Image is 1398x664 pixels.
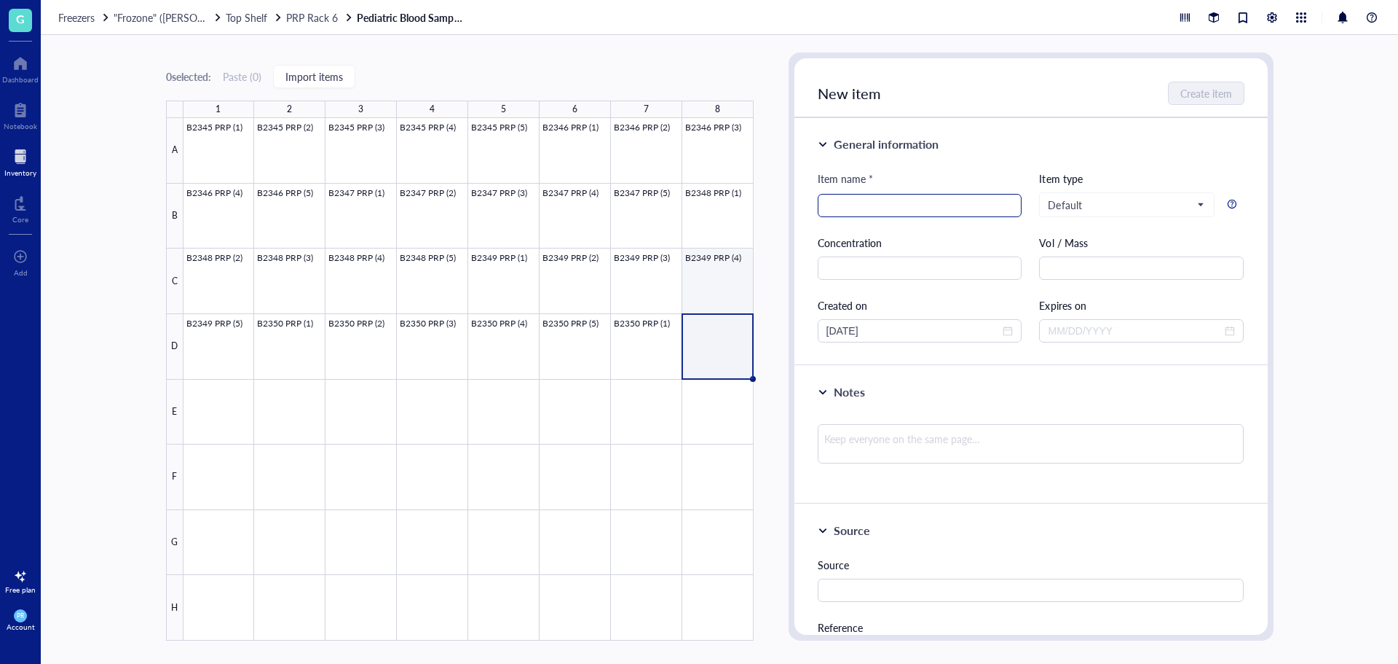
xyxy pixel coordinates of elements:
div: E [166,380,183,445]
div: Add [14,268,28,277]
div: Reference [818,620,1244,636]
a: Core [12,192,28,224]
input: MM/DD/YYYY [1048,323,1222,339]
div: 0 selected: [166,69,211,85]
div: Account [7,622,35,631]
div: Vol / Mass [1039,235,1244,251]
div: Item type [1039,171,1244,187]
span: PRP Rack 6 [286,10,338,25]
span: New item [818,83,881,103]
div: 2 [287,100,292,119]
div: Concentration [818,235,1022,251]
div: 3 [358,100,363,119]
div: 8 [715,100,720,119]
div: Item name [818,171,873,187]
div: Dashboard [2,75,39,84]
span: Default [1048,198,1203,211]
div: 6 [572,100,577,119]
div: Source [818,557,1244,573]
a: Notebook [4,98,37,130]
a: Pediatric Blood Samples [MEDICAL_DATA] Box #135 [357,11,466,24]
a: Inventory [4,145,36,177]
div: 7 [644,100,649,119]
span: G [16,9,25,28]
div: General information [834,136,939,153]
button: Paste (0) [223,65,261,88]
a: "Frozone" ([PERSON_NAME]/[PERSON_NAME]) [114,11,223,24]
div: Notebook [4,122,37,130]
div: H [166,575,183,641]
div: B [166,184,183,249]
div: Source [834,522,870,539]
div: C [166,249,183,314]
div: Core [12,215,28,224]
button: Create item [1168,82,1244,105]
div: Free plan [5,585,36,594]
span: PR [17,612,24,620]
div: 5 [501,100,506,119]
div: Expires on [1039,297,1244,313]
span: "Frozone" ([PERSON_NAME]/[PERSON_NAME]) [114,10,330,25]
span: Import items [285,71,343,82]
span: Freezers [58,10,95,25]
input: MM/DD/YYYY [826,323,1000,339]
a: Dashboard [2,52,39,84]
div: Inventory [4,168,36,177]
div: F [166,445,183,510]
div: 1 [216,100,221,119]
div: Notes [834,383,865,401]
a: Top ShelfPRP Rack 6 [226,11,354,24]
div: A [166,118,183,184]
div: Created on [818,297,1022,313]
div: 4 [430,100,435,119]
div: G [166,510,183,576]
button: Import items [273,65,355,88]
div: D [166,314,183,380]
a: Freezers [58,11,111,24]
span: Top Shelf [226,10,267,25]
